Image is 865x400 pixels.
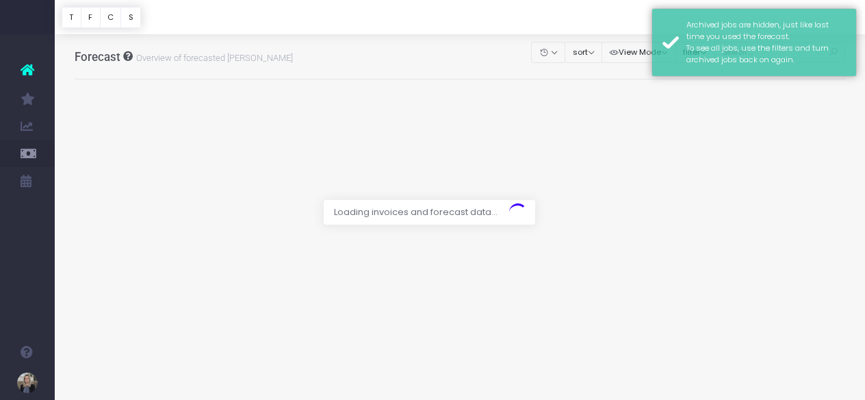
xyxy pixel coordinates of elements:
[62,7,81,28] button: T
[62,7,141,28] div: Vertical button group
[686,19,846,66] div: Archived jobs are hidden, just like last time you used the forecast. To see all jobs, use the fil...
[81,7,101,28] button: F
[120,7,141,28] button: S
[17,373,38,393] img: images/default_profile_image.png
[324,200,508,225] span: Loading invoices and forecast data...
[100,7,122,28] button: C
